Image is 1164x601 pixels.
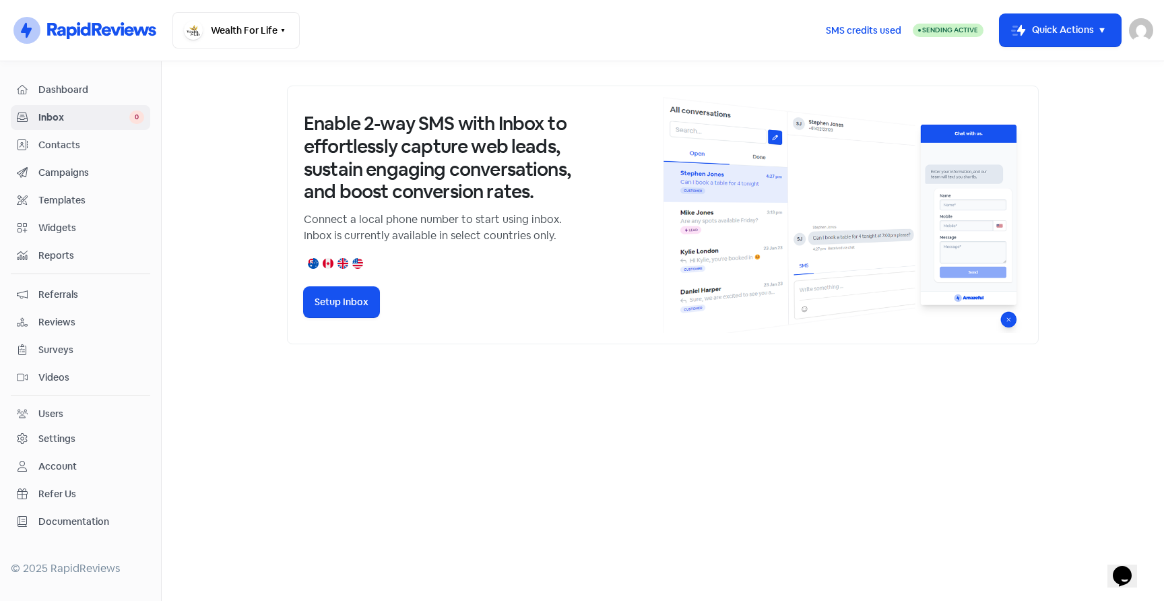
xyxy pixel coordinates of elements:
a: Documentation [11,509,150,534]
a: SMS credits used [814,22,913,36]
img: australia.png [308,258,319,269]
a: Sending Active [913,22,983,38]
img: united-kingdom.png [337,258,348,269]
span: Dashboard [38,83,144,97]
img: united-states.png [352,258,363,269]
a: Referrals [11,282,150,307]
a: Widgets [11,216,150,241]
img: inbox-default-image-2.png [663,97,1022,333]
iframe: chat widget [1107,547,1151,588]
span: Inbox [38,110,129,125]
h3: Enable 2-way SMS with Inbox to effortlessly capture web leads, sustain engaging conversations, an... [304,113,573,203]
span: Campaigns [38,166,144,180]
span: Reports [38,249,144,263]
p: Connect a local phone number to start using inbox. Inbox is currently available in select countri... [304,212,573,244]
a: Account [11,454,150,479]
span: Sending Active [922,26,978,34]
a: Users [11,402,150,426]
img: canada.png [323,258,333,269]
span: Refer Us [38,487,144,501]
a: Reports [11,243,150,268]
a: Videos [11,365,150,390]
span: 0 [129,110,144,124]
a: Contacts [11,133,150,158]
span: Videos [38,371,144,385]
a: Reviews [11,310,150,335]
button: Quick Actions [1000,14,1121,46]
div: Settings [38,432,75,446]
div: © 2025 RapidReviews [11,561,150,577]
img: User [1129,18,1153,42]
span: SMS credits used [826,24,901,38]
span: Documentation [38,515,144,529]
a: Inbox 0 [11,105,150,130]
span: Templates [38,193,144,208]
div: Account [38,460,77,474]
a: Refer Us [11,482,150,507]
span: Reviews [38,315,144,329]
div: Users [38,407,63,421]
button: Setup Inbox [304,287,379,317]
span: Surveys [38,343,144,357]
button: Wealth For Life [172,12,300,49]
a: Templates [11,188,150,213]
a: Settings [11,426,150,451]
a: Campaigns [11,160,150,185]
a: Surveys [11,338,150,362]
span: Widgets [38,221,144,235]
span: Referrals [38,288,144,302]
a: Dashboard [11,77,150,102]
span: Contacts [38,138,144,152]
